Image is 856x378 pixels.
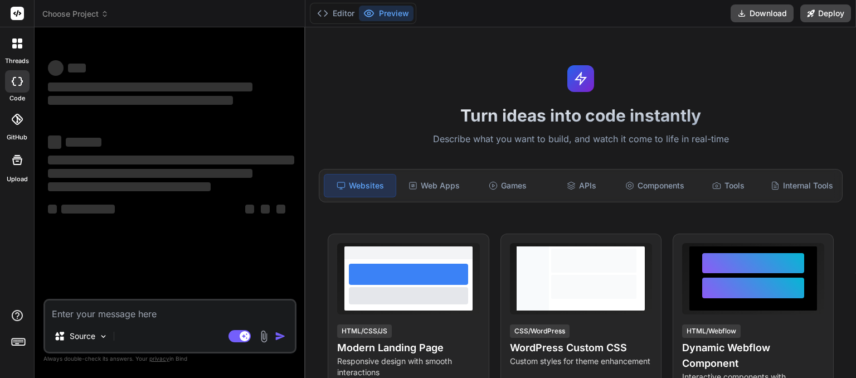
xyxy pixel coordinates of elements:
div: CSS/WordPress [510,324,570,338]
div: HTML/CSS/JS [337,324,392,338]
span: ‌ [48,169,252,178]
div: Components [619,174,690,197]
span: ‌ [68,64,86,72]
div: APIs [546,174,617,197]
h4: Modern Landing Page [337,340,479,356]
button: Editor [313,6,359,21]
span: ‌ [66,138,101,147]
h4: WordPress Custom CSS [510,340,652,356]
div: Internal Tools [766,174,838,197]
span: ‌ [276,205,285,214]
p: Always double-check its answers. Your in Bind [43,353,296,364]
p: Source [70,331,95,342]
img: Pick Models [99,332,108,341]
label: code [9,94,25,103]
span: ‌ [245,205,254,214]
div: HTML/Webflow [682,324,741,338]
h4: Dynamic Webflow Component [682,340,824,371]
h1: Turn ideas into code instantly [312,105,849,125]
span: privacy [149,355,169,362]
label: Upload [7,175,28,184]
span: ‌ [48,83,252,91]
div: Tools [693,174,764,197]
div: Web Apps [398,174,470,197]
p: Describe what you want to build, and watch it come to life in real-time [312,132,849,147]
p: Custom styles for theme enhancement [510,356,652,367]
label: threads [5,56,29,66]
div: Websites [324,174,396,197]
span: ‌ [261,205,270,214]
button: Deploy [800,4,851,22]
span: ‌ [61,205,115,214]
button: Preview [359,6,414,21]
img: attachment [257,330,270,343]
div: Games [472,174,543,197]
button: Download [731,4,794,22]
p: Responsive design with smooth interactions [337,356,479,378]
span: ‌ [48,205,57,214]
span: ‌ [48,135,61,149]
span: ‌ [48,60,64,76]
img: icon [275,331,286,342]
span: ‌ [48,96,233,105]
span: Choose Project [42,8,109,20]
label: GitHub [7,133,27,142]
span: ‌ [48,156,294,164]
span: ‌ [48,182,211,191]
